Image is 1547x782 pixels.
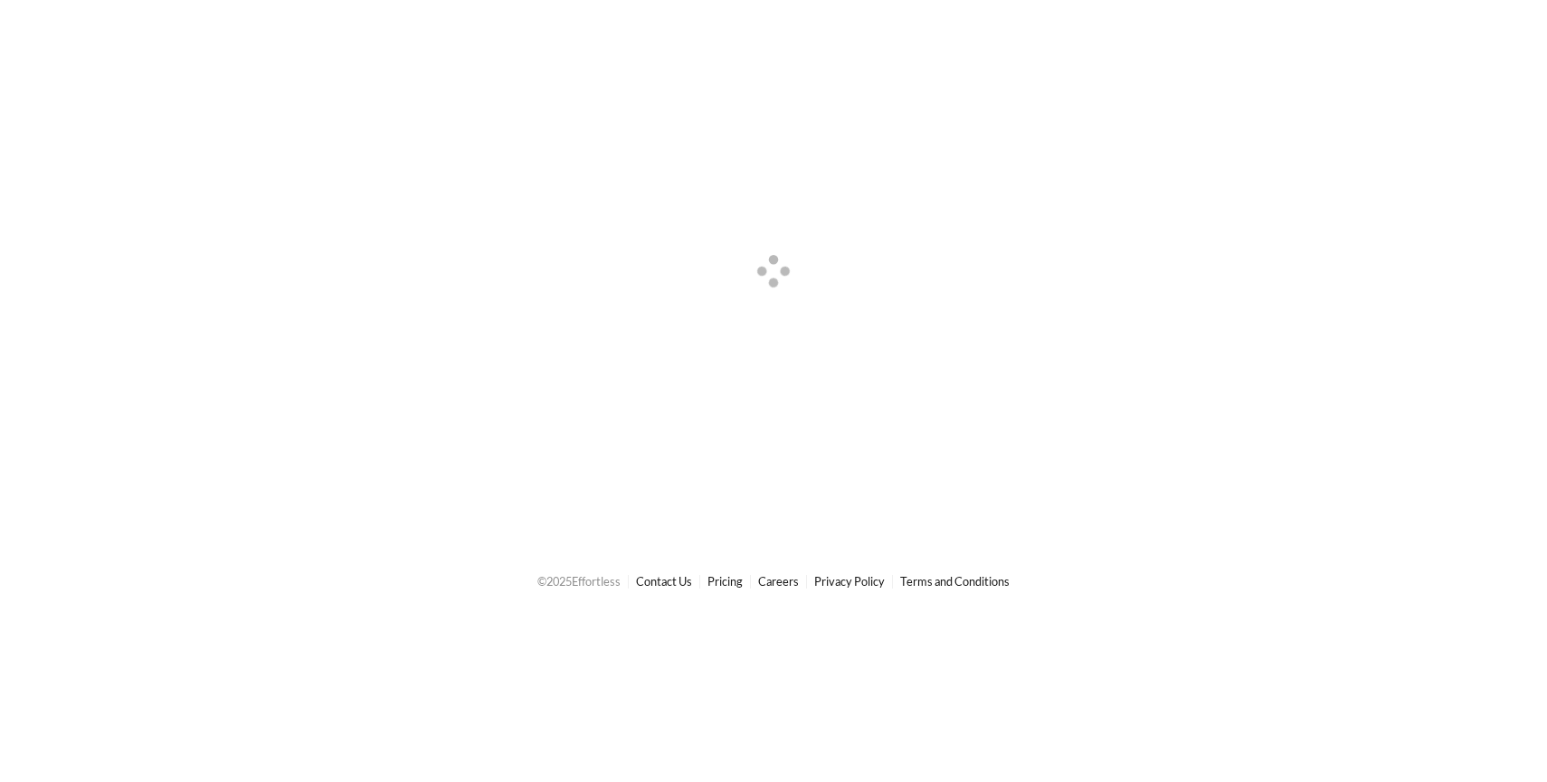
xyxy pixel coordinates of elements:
a: Contact Us [636,574,692,589]
span: © 2025 Effortless [537,574,621,589]
a: Terms and Conditions [900,574,1010,589]
a: Pricing [707,574,743,589]
a: Careers [758,574,799,589]
a: Privacy Policy [814,574,885,589]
